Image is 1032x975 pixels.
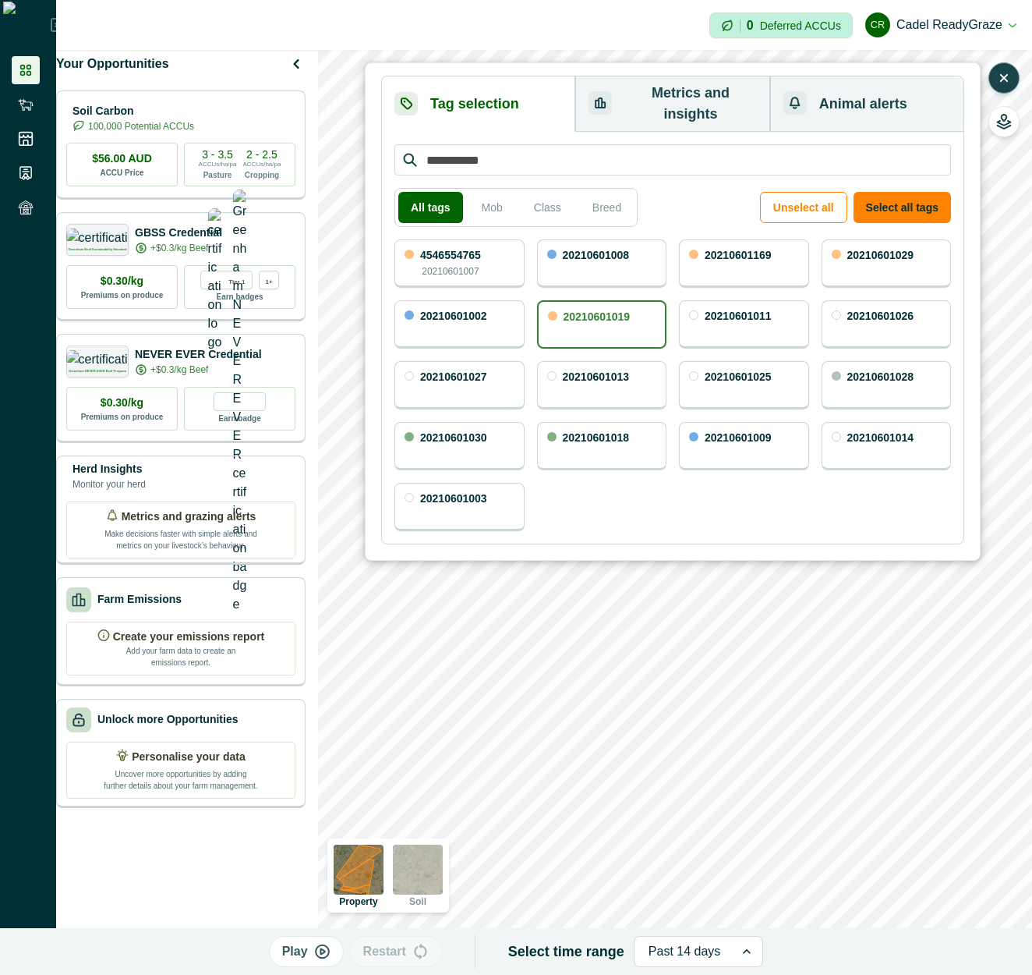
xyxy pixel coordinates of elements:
[334,845,383,895] img: property preview
[132,749,246,765] p: Personalise your data
[135,225,222,241] p: GBSS Credential
[101,273,143,289] p: $0.30/kg
[72,103,194,119] p: Soil Carbon
[122,645,239,668] p: Add your farm data to create an emissions report.
[393,845,443,895] img: soil preview
[100,167,143,179] p: ACCU Price
[202,149,233,160] p: 3 - 3.5
[150,363,208,377] p: +$0.3/kg Beef
[420,493,487,504] p: 20210601003
[245,169,279,181] p: Cropping
[265,275,272,285] p: 1+
[847,371,914,382] p: 20210601028
[56,55,169,73] p: Your Opportunities
[422,264,479,278] p: 20210601007
[113,629,265,645] p: Create your emissions report
[760,19,841,31] p: Deferred ACCUs
[246,149,277,160] p: 2 - 2.5
[66,350,129,366] img: certification logo
[233,190,247,614] img: Greenham NEVER EVER certification badge
[382,76,575,132] button: Tag selection
[469,192,515,223] button: Mob
[228,275,245,285] p: Tier 1
[97,591,182,608] p: Farm Emissions
[705,250,772,261] p: 20210601169
[420,432,487,443] p: 20210601030
[854,192,951,223] button: Select all tags
[563,250,630,261] p: 20210601008
[72,477,146,491] p: Monitor your herd
[122,509,256,525] p: Metrics and grazing alerts
[216,289,263,303] p: Earn badges
[705,371,772,382] p: 20210601025
[339,897,377,906] p: Property
[92,151,152,167] p: $56.00 AUD
[580,192,634,223] button: Breed
[409,897,426,906] p: Soil
[218,411,260,424] p: Earn badge
[88,119,194,133] p: 100,000 Potential ACCUs
[97,711,238,728] p: Unlock more Opportunities
[563,432,630,443] p: 20210601018
[135,346,262,363] p: NEVER EVER Credential
[72,461,146,477] p: Herd Insights
[81,289,164,301] p: Premiums on produce
[150,241,208,255] p: +$0.3/kg Beef
[203,169,232,181] p: Pasture
[420,371,487,382] p: 20210601027
[563,371,630,382] p: 20210601013
[282,942,308,961] p: Play
[363,942,406,961] p: Restart
[705,432,772,443] p: 20210601009
[865,6,1016,44] button: Cadel ReadyGrazeCadel ReadyGraze
[847,310,914,321] p: 20210601026
[199,160,237,169] p: ACCUs/ha/pa
[508,941,624,963] p: Select time range
[101,395,143,411] p: $0.30/kg
[575,76,769,132] button: Metrics and insights
[269,936,344,967] button: Play
[705,310,772,321] p: 20210601011
[3,2,51,48] img: Logo
[398,192,463,223] button: All tags
[847,250,914,261] p: 20210601029
[103,765,259,792] p: Uncover more opportunities by adding further details about your farm management.
[68,248,126,251] p: Greenham Beef Sustainability Standard
[770,76,963,132] button: Animal alerts
[847,432,914,443] p: 20210601014
[521,192,574,223] button: Class
[69,370,126,373] p: Greenham NEVER EVER Beef Program
[81,411,164,423] p: Premiums on produce
[103,525,259,551] p: Make decisions faster with simple alerts and metrics on your livestock’s behaviour.
[208,208,222,352] img: certification logo
[243,160,281,169] p: ACCUs/ha/pa
[760,192,847,223] button: Unselect all
[420,250,481,261] p: 4546554765
[564,311,631,322] p: 20210601019
[66,229,129,244] img: certification logo
[747,19,754,32] p: 0
[350,936,442,967] button: Restart
[420,310,487,321] p: 20210601002
[259,271,279,289] div: more credentials avaialble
